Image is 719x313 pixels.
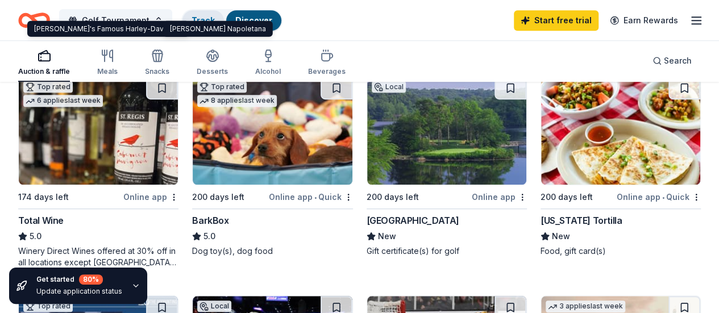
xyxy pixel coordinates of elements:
div: Online app Quick [269,190,353,204]
div: Beverages [308,67,346,76]
span: Golf Tournament [82,14,149,27]
div: Alcohol [255,67,281,76]
div: 200 days left [541,190,593,204]
img: Image for Total Wine [19,77,178,185]
div: Online app Quick [617,190,701,204]
div: [US_STATE] Tortilla [541,214,622,227]
span: 5.0 [30,229,41,243]
a: Home [18,7,50,34]
a: Track [192,15,215,25]
button: Beverages [308,44,346,82]
div: 6 applies last week [23,95,103,107]
span: Search [664,54,692,68]
div: [GEOGRAPHIC_DATA] [367,214,459,227]
div: Local [372,81,406,93]
button: TrackDiscover [181,9,282,32]
div: BarkBox [192,214,228,227]
span: New [378,229,396,243]
a: Image for Lake of IslesLocal200 days leftOnline app[GEOGRAPHIC_DATA]NewGift certificate(s) for golf [367,76,527,257]
div: Online app [472,190,527,204]
div: Snacks [145,67,169,76]
span: 5.0 [203,229,215,243]
a: Discover [235,15,272,25]
img: Image for California Tortilla [541,77,700,185]
div: Auction & raffle [18,67,70,76]
button: Golf Tournament [59,9,172,32]
div: 80 % [79,274,103,285]
div: Desserts [197,67,228,76]
button: Snacks [145,44,169,82]
div: 200 days left [192,190,244,204]
img: Image for BarkBox [193,77,352,185]
a: Image for BarkBoxTop rated8 applieslast week200 days leftOnline app•QuickBarkBox5.0Dog toy(s), do... [192,76,352,257]
button: Alcohol [255,44,281,82]
span: • [662,193,664,202]
button: Auction & raffle [18,44,70,82]
button: Meals [97,44,118,82]
div: 174 days left [18,190,69,204]
div: Gift certificate(s) for golf [367,245,527,257]
button: Search [643,49,701,72]
div: 200 days left [367,190,419,204]
div: Online app [123,190,178,204]
div: 3 applies last week [546,301,625,312]
div: [PERSON_NAME]'s Famous Harley-Davidson [27,21,189,37]
div: Food, gift card(s) [541,245,701,257]
div: Dog toy(s), dog food [192,245,352,257]
a: Earn Rewards [603,10,685,31]
button: Desserts [197,44,228,82]
div: Top rated [197,81,247,93]
a: Image for California Tortilla200 days leftOnline app•Quick[US_STATE] TortillaNewFood, gift card(s) [541,76,701,257]
div: Local [197,301,231,312]
div: [PERSON_NAME] Napoletana [163,21,273,37]
span: • [314,193,317,202]
a: Start free trial [514,10,599,31]
span: New [552,229,570,243]
img: Image for Lake of Isles [367,77,526,185]
div: Total Wine [18,214,64,227]
div: Update application status [36,287,122,296]
div: Meals [97,67,118,76]
a: Image for Total WineTop rated6 applieslast week174 days leftOnline appTotal Wine5.0Winery Direct ... [18,76,178,268]
div: Winery Direct Wines offered at 30% off in all locations except [GEOGRAPHIC_DATA], [GEOGRAPHIC_DAT... [18,245,178,268]
div: 8 applies last week [197,95,277,107]
div: Get started [36,274,122,285]
div: Top rated [23,81,73,93]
